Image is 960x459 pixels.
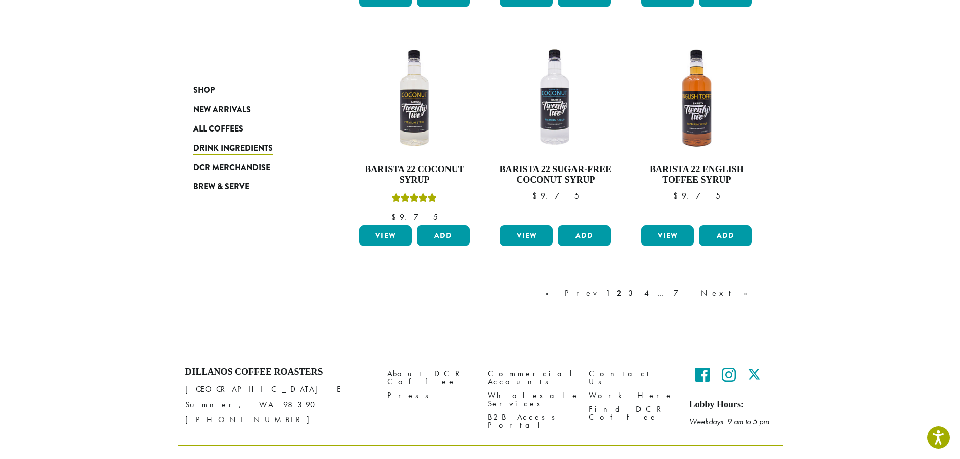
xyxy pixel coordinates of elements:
a: … [655,287,669,299]
a: Shop [193,81,314,100]
span: $ [391,212,400,222]
a: About DCR Coffee [387,367,473,388]
a: View [500,225,553,246]
a: Barista 22 Sugar-Free Coconut Syrup $9.75 [497,40,613,221]
span: DCR Merchandise [193,162,270,174]
bdi: 9.75 [673,190,720,201]
button: Add [699,225,752,246]
h4: Dillanos Coffee Roasters [185,367,372,378]
a: Next » [699,287,757,299]
h4: Barista 22 Sugar-Free Coconut Syrup [497,164,613,186]
span: $ [532,190,541,201]
h5: Lobby Hours: [689,399,775,410]
a: 1 [604,287,612,299]
span: Drink Ingredients [193,142,273,155]
a: DCR Merchandise [193,158,314,177]
img: ENGLISH-TOFFEE-300x300.png [638,40,754,156]
a: View [359,225,412,246]
button: Add [558,225,611,246]
em: Weekdays 9 am to 5 pm [689,416,769,427]
a: Wholesale Services [488,388,573,410]
a: View [641,225,694,246]
img: COCONUT-300x300.png [356,40,472,156]
span: $ [673,190,682,201]
a: Work Here [589,388,674,402]
img: SF-COCONUT-300x300.png [497,40,613,156]
a: « Prev [543,287,601,299]
a: 3 [626,287,639,299]
a: Commercial Accounts [488,367,573,388]
bdi: 9.75 [532,190,579,201]
a: Find DCR Coffee [589,402,674,424]
button: Add [417,225,470,246]
a: Drink Ingredients [193,139,314,158]
h4: Barista 22 Coconut Syrup [357,164,473,186]
span: New Arrivals [193,104,251,116]
a: Contact Us [589,367,674,388]
a: B2B Access Portal [488,410,573,432]
a: 2 [615,287,623,299]
span: Brew & Serve [193,181,249,193]
a: All Coffees [193,119,314,139]
a: Barista 22 English Toffee Syrup $9.75 [638,40,754,221]
a: 7 [672,287,696,299]
span: Shop [193,84,215,97]
a: Brew & Serve [193,177,314,196]
span: All Coffees [193,123,243,136]
bdi: 9.75 [391,212,438,222]
h4: Barista 22 English Toffee Syrup [638,164,754,186]
a: Press [387,388,473,402]
p: [GEOGRAPHIC_DATA] E Sumner, WA 98390 [PHONE_NUMBER] [185,382,372,427]
a: New Arrivals [193,100,314,119]
a: 4 [642,287,652,299]
a: Barista 22 Coconut SyrupRated 5.00 out of 5 $9.75 [357,40,473,221]
div: Rated 5.00 out of 5 [392,192,437,207]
